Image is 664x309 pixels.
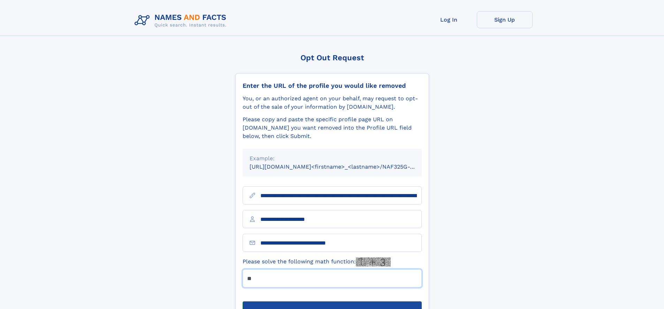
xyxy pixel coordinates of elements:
div: Enter the URL of the profile you would like removed [243,82,422,90]
label: Please solve the following math function: [243,257,391,266]
a: Log In [421,11,477,28]
div: Please copy and paste the specific profile page URL on [DOMAIN_NAME] you want removed into the Pr... [243,115,422,140]
img: Logo Names and Facts [132,11,232,30]
div: You, or an authorized agent on your behalf, may request to opt-out of the sale of your informatio... [243,94,422,111]
div: Opt Out Request [235,53,429,62]
small: [URL][DOMAIN_NAME]<firstname>_<lastname>/NAF325G-xxxxxxxx [250,163,435,170]
div: Example: [250,154,415,163]
a: Sign Up [477,11,533,28]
